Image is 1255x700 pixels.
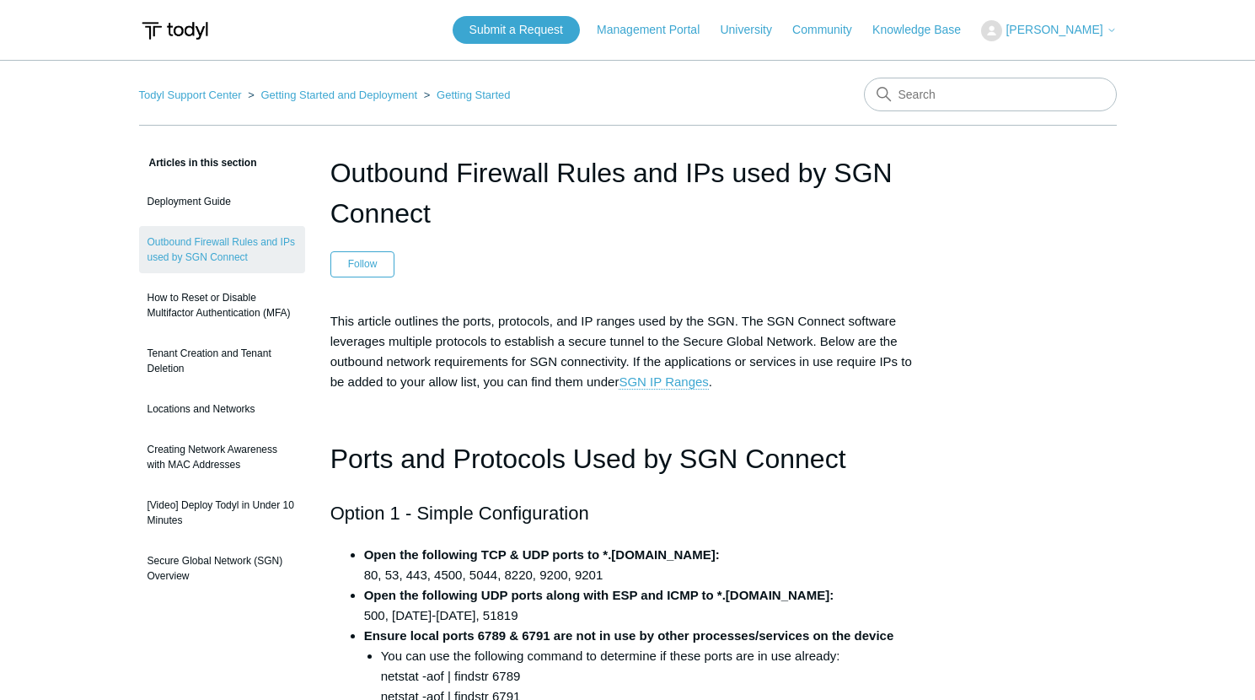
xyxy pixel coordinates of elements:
[364,628,894,643] strong: Ensure local ports 6789 & 6791 are not in use by other processes/services on the device
[981,20,1116,41] button: [PERSON_NAME]
[139,337,305,385] a: Tenant Creation and Tenant Deletion
[437,89,510,101] a: Getting Started
[330,438,925,481] h1: Ports and Protocols Used by SGN Connect
[139,15,211,46] img: Todyl Support Center Help Center home page
[453,16,580,44] a: Submit a Request
[244,89,421,101] li: Getting Started and Deployment
[619,374,708,390] a: SGN IP Ranges
[139,89,245,101] li: Todyl Support Center
[364,585,925,626] li: 500, [DATE]-[DATE], 51819
[792,21,869,39] a: Community
[872,21,978,39] a: Knowledge Base
[330,251,395,277] button: Follow Article
[139,282,305,329] a: How to Reset or Disable Multifactor Authentication (MFA)
[260,89,417,101] a: Getting Started and Deployment
[597,21,716,39] a: Management Portal
[139,393,305,425] a: Locations and Networks
[139,489,305,536] a: [Video] Deploy Todyl in Under 10 Minutes
[364,545,925,585] li: 80, 53, 443, 4500, 5044, 8220, 9200, 9201
[1006,23,1102,36] span: [PERSON_NAME]
[330,153,925,234] h1: Outbound Firewall Rules and IPs used by SGN Connect
[139,545,305,592] a: Secure Global Network (SGN) Overview
[139,226,305,273] a: Outbound Firewall Rules and IPs used by SGN Connect
[330,314,912,390] span: This article outlines the ports, protocols, and IP ranges used by the SGN. The SGN Connect softwa...
[139,89,242,101] a: Todyl Support Center
[364,588,834,602] strong: Open the following UDP ports along with ESP and ICMP to *.[DOMAIN_NAME]:
[139,186,305,218] a: Deployment Guide
[864,78,1117,111] input: Search
[330,498,925,528] h2: Option 1 - Simple Configuration
[421,89,511,101] li: Getting Started
[364,547,720,562] strong: Open the following TCP & UDP ports to *.[DOMAIN_NAME]:
[720,21,788,39] a: University
[139,157,257,169] span: Articles in this section
[139,433,305,481] a: Creating Network Awareness with MAC Addresses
